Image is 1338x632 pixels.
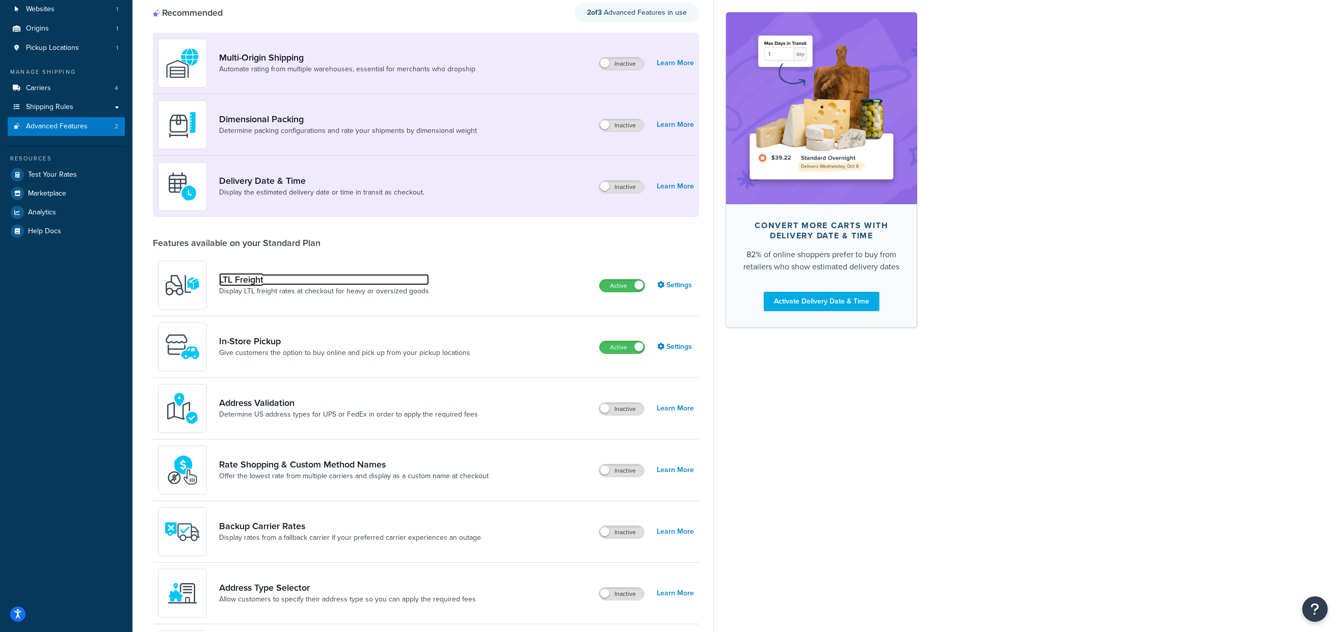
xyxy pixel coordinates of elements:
[219,594,476,604] a: Allow customers to specify their address type so you can apply the required fees
[26,5,55,14] span: Websites
[219,582,476,593] a: Address Type Selector
[657,340,694,354] a: Settings
[219,64,475,74] a: Automate rating from multiple warehouses, essential for merchants who dropship
[153,237,320,249] div: Features available on your Standard Plan
[219,409,478,420] a: Determine US address types for UPS or FedEx in order to apply the required fees
[8,98,125,117] a: Shipping Rules
[8,222,125,240] a: Help Docs
[26,103,73,112] span: Shipping Rules
[165,575,200,611] img: wNXZ4XiVfOSSwAAAABJRU5ErkJggg==
[1302,596,1328,622] button: Open Resource Center
[599,464,644,477] label: Inactive
[587,7,602,18] strong: 2 of 3
[587,7,687,18] span: Advanced Features in use
[219,114,477,125] a: Dimensional Packing
[657,586,694,600] a: Learn More
[8,79,125,98] a: Carriers4
[26,84,51,93] span: Carriers
[599,526,644,538] label: Inactive
[657,463,694,477] a: Learn More
[657,525,694,539] a: Learn More
[219,187,424,198] a: Display the estimated delivery date or time in transit as checkout.
[165,267,200,303] img: y79ZsPf0fXUFUhFXDzUgf+ktZg5F2+ohG75+v3d2s1D9TjoU8PiyCIluIjV41seZevKCRuEjTPPOKHJsQcmKCXGdfprl3L4q7...
[600,280,645,292] label: Active
[8,117,125,136] li: Advanced Features
[219,459,489,470] a: Rate Shopping & Custom Method Names
[219,520,481,532] a: Backup Carrier Rates
[657,401,694,416] a: Learn More
[8,19,125,38] a: Origins1
[600,341,645,353] label: Active
[599,588,644,600] label: Inactive
[26,24,49,33] span: Origins
[165,169,200,204] img: gfkeb5ejjkALwAAAABJRU5ErkJggg==
[657,278,694,292] a: Settings
[8,154,125,163] div: Resources
[219,397,478,408] a: Address Validation
[764,291,879,311] a: Activate Delivery Date & Time
[8,117,125,136] a: Advanced Features2
[153,7,223,18] div: Recommended
[165,45,200,81] img: WatD5o0RtDAAAAAElFTkSuQmCC
[219,175,424,186] a: Delivery Date & Time
[8,39,125,58] li: Pickup Locations
[219,126,477,136] a: Determine packing configurations and rate your shipments by dimensional weight
[8,39,125,58] a: Pickup Locations1
[165,107,200,143] img: DTVBYsAAAAAASUVORK5CYII=
[219,348,470,358] a: Give customers the option to buy online and pick up from your pickup locations
[28,171,77,179] span: Test Your Rates
[599,58,644,70] label: Inactive
[8,79,125,98] li: Carriers
[742,220,901,240] div: Convert more carts with delivery date & time
[115,84,118,93] span: 4
[219,52,475,63] a: Multi-Origin Shipping
[116,24,118,33] span: 1
[741,28,902,188] img: feature-image-ddt-36eae7f7280da8017bfb280eaccd9c446f90b1fe08728e4019434db127062ab4.png
[165,452,200,488] img: icon-duo-feat-rate-shopping-ecdd8bed.png
[26,122,88,131] span: Advanced Features
[26,44,79,52] span: Pickup Locations
[599,403,644,415] label: Inactive
[165,391,200,426] img: kIG8fy0lQAAAABJRU5ErkJggg==
[28,208,56,217] span: Analytics
[8,19,125,38] li: Origins
[165,329,200,365] img: wfgcfpwTIucLEAAAAASUVORK5CYII=
[219,336,470,347] a: In-Store Pickup
[657,56,694,70] a: Learn More
[115,122,118,131] span: 2
[8,68,125,76] div: Manage Shipping
[8,203,125,222] a: Analytics
[219,533,481,543] a: Display rates from a fallback carrier if your preferred carrier experiences an outage
[165,514,200,549] img: icon-duo-feat-backup-carrier-4420b188.png
[599,181,644,193] label: Inactive
[742,248,901,272] div: 82% of online shoppers prefer to buy from retailers who show estimated delivery dates
[219,471,489,481] a: Offer the lowest rate from multiple carriers and display as a custom name at checkout
[657,118,694,132] a: Learn More
[116,5,118,14] span: 1
[8,184,125,203] a: Marketplace
[116,44,118,52] span: 1
[599,119,644,131] label: Inactive
[219,286,429,296] a: Display LTL freight rates at checkout for heavy or oversized goods
[8,166,125,184] a: Test Your Rates
[219,274,429,285] a: LTL Freight
[28,227,61,236] span: Help Docs
[28,189,66,198] span: Marketplace
[657,179,694,194] a: Learn More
